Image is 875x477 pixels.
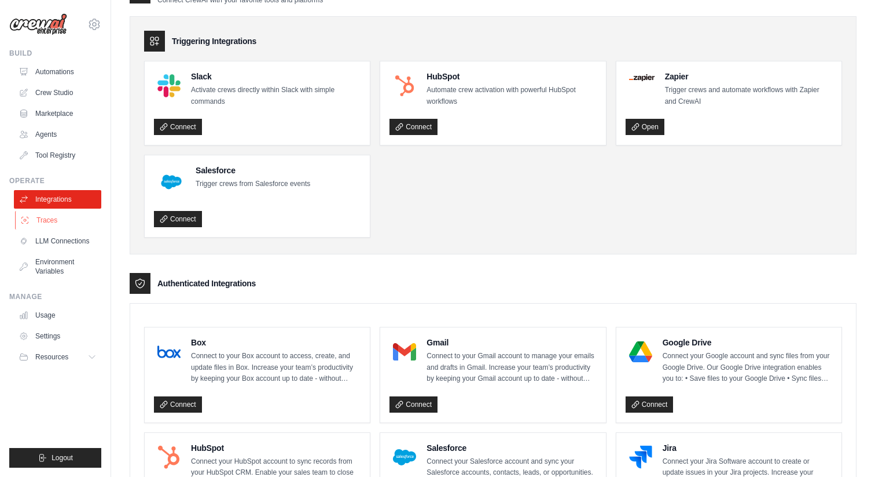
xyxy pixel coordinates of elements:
[14,83,101,102] a: Crew Studio
[427,85,596,107] p: Automate crew activation with powerful HubSpot workflows
[191,442,361,454] h4: HubSpot
[9,49,101,58] div: Build
[157,340,181,363] img: Box Logo
[9,292,101,301] div: Manage
[663,442,832,454] h4: Jira
[427,351,596,385] p: Connect to your Gmail account to manage your emails and drafts in Gmail. Increase your team’s pro...
[52,453,73,463] span: Logout
[663,351,832,385] p: Connect your Google account and sync files from your Google Drive. Our Google Drive integration e...
[157,278,256,289] h3: Authenticated Integrations
[14,104,101,123] a: Marketplace
[154,119,202,135] a: Connect
[196,179,310,190] p: Trigger crews from Salesforce events
[14,348,101,366] button: Resources
[9,176,101,185] div: Operate
[393,74,416,97] img: HubSpot Logo
[14,253,101,281] a: Environment Variables
[154,211,202,227] a: Connect
[157,168,185,196] img: Salesforce Logo
[665,71,832,82] h4: Zapier
[14,190,101,209] a: Integrations
[629,446,652,469] img: Jira Logo
[14,125,101,144] a: Agents
[626,119,664,135] a: Open
[191,337,361,348] h4: Box
[629,74,655,81] img: Zapier Logo
[191,71,361,82] h4: Slack
[14,327,101,345] a: Settings
[14,63,101,81] a: Automations
[35,352,68,362] span: Resources
[427,442,596,454] h4: Salesforce
[172,35,256,47] h3: Triggering Integrations
[393,446,416,469] img: Salesforce Logo
[389,119,437,135] a: Connect
[196,165,310,176] h4: Salesforce
[157,446,181,469] img: HubSpot Logo
[626,396,674,413] a: Connect
[665,85,832,107] p: Trigger crews and automate workflows with Zapier and CrewAI
[427,71,596,82] h4: HubSpot
[14,232,101,250] a: LLM Connections
[14,306,101,325] a: Usage
[9,13,67,35] img: Logo
[393,340,416,363] img: Gmail Logo
[191,351,361,385] p: Connect to your Box account to access, create, and update files in Box. Increase your team’s prod...
[15,211,102,230] a: Traces
[9,448,101,468] button: Logout
[663,337,832,348] h4: Google Drive
[629,340,652,363] img: Google Drive Logo
[14,146,101,165] a: Tool Registry
[427,337,596,348] h4: Gmail
[191,85,361,107] p: Activate crews directly within Slack with simple commands
[389,396,437,413] a: Connect
[157,74,181,97] img: Slack Logo
[154,396,202,413] a: Connect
